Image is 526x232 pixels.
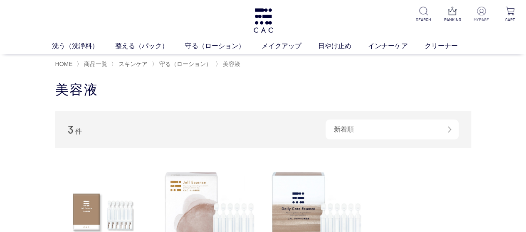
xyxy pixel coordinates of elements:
p: CART [501,17,519,23]
a: 日やけ止め [318,41,368,51]
a: SEARCH [414,7,433,23]
a: CART [501,7,519,23]
a: 洗う（洗浄料） [52,41,115,51]
li: 〉 [215,60,242,68]
span: 守る（ローション） [159,61,212,67]
a: 美容液 [221,61,240,67]
a: RANKING [443,7,462,23]
p: RANKING [443,17,462,23]
a: 守る（ローション） [158,61,212,67]
span: 美容液 [223,61,240,67]
a: 整える（パック） [115,41,185,51]
a: クリーナー [425,41,474,51]
a: インナーケア [368,41,425,51]
span: スキンケア [119,61,148,67]
span: 件 [75,128,82,135]
div: 新着順 [326,120,459,139]
a: スキンケア [117,61,148,67]
span: 商品一覧 [84,61,107,67]
p: SEARCH [414,17,433,23]
img: logo [252,8,274,33]
a: 商品一覧 [82,61,107,67]
p: MYPAGE [472,17,491,23]
a: MYPAGE [472,7,491,23]
h1: 美容液 [55,81,471,99]
a: メイクアップ [262,41,318,51]
span: 3 [68,123,74,136]
li: 〉 [152,60,214,68]
li: 〉 [77,60,109,68]
a: HOME [55,61,73,67]
a: 守る（ローション） [185,41,262,51]
li: 〉 [111,60,150,68]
